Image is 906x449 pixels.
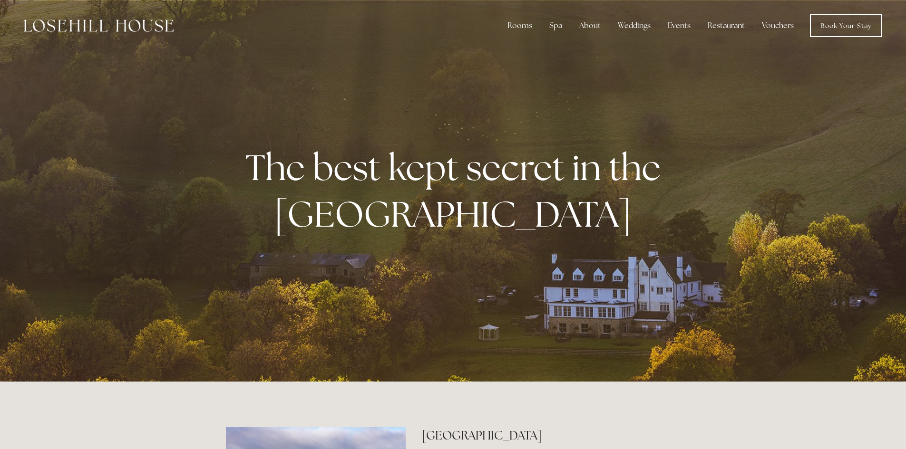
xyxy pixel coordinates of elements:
[572,16,608,35] div: About
[542,16,570,35] div: Spa
[24,19,174,32] img: Losehill House
[500,16,540,35] div: Rooms
[660,16,698,35] div: Events
[700,16,752,35] div: Restaurant
[754,16,801,35] a: Vouchers
[610,16,658,35] div: Weddings
[810,14,882,37] a: Book Your Stay
[422,427,680,444] h2: [GEOGRAPHIC_DATA]
[245,144,668,237] strong: The best kept secret in the [GEOGRAPHIC_DATA]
